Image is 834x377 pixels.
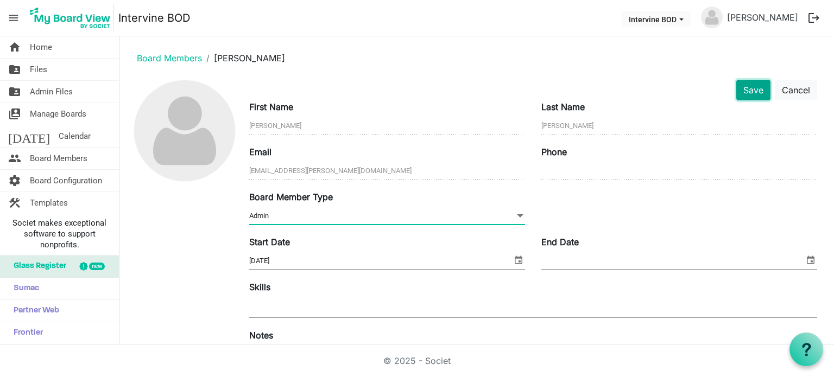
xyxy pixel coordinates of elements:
[8,148,21,169] span: people
[30,192,68,214] span: Templates
[30,81,73,103] span: Admin Files
[27,4,118,31] a: My Board View Logo
[541,235,579,248] label: End Date
[8,170,21,191] span: settings
[3,8,24,28] span: menu
[30,170,102,191] span: Board Configuration
[8,322,43,344] span: Frontier
[249,190,333,203] label: Board Member Type
[89,263,105,270] div: new
[512,253,525,267] span: select
[249,100,293,113] label: First Name
[383,355,451,366] a: © 2025 - Societ
[30,59,47,80] span: Files
[8,81,21,103] span: folder_shared
[249,235,290,248] label: Start Date
[249,329,273,342] label: Notes
[8,300,59,322] span: Partner Web
[8,255,66,277] span: Glass Register
[723,7,803,28] a: [PERSON_NAME]
[59,125,91,147] span: Calendar
[541,145,567,158] label: Phone
[701,7,723,28] img: no-profile-picture.svg
[736,80,770,100] button: Save
[30,103,86,125] span: Manage Boards
[5,218,114,250] span: Societ makes exceptional software to support nonprofits.
[8,278,39,299] span: Sumac
[8,36,21,58] span: home
[30,148,87,169] span: Board Members
[622,11,691,27] button: Intervine BOD dropdownbutton
[30,36,52,58] span: Home
[249,145,271,158] label: Email
[27,4,114,31] img: My Board View Logo
[8,103,21,125] span: switch_account
[134,80,235,181] img: no-profile-picture.svg
[8,192,21,214] span: construction
[249,280,270,293] label: Skills
[118,7,190,29] a: Intervine BOD
[8,59,21,80] span: folder_shared
[804,253,817,267] span: select
[775,80,817,100] button: Cancel
[803,7,825,29] button: logout
[541,100,585,113] label: Last Name
[202,52,285,65] li: [PERSON_NAME]
[137,53,202,63] a: Board Members
[8,125,50,147] span: [DATE]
